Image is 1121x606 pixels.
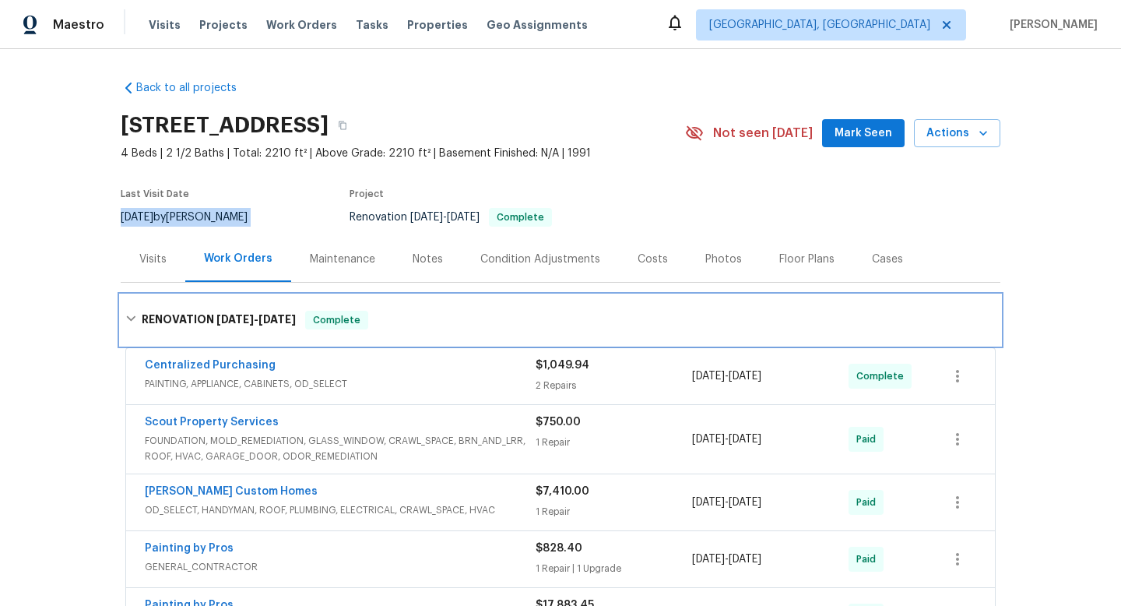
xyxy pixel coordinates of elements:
[713,125,813,141] span: Not seen [DATE]
[480,252,600,267] div: Condition Adjustments
[536,378,692,393] div: 2 Repairs
[307,312,367,328] span: Complete
[216,314,296,325] span: -
[822,119,905,148] button: Mark Seen
[692,371,725,382] span: [DATE]
[692,551,761,567] span: -
[856,551,882,567] span: Paid
[216,314,254,325] span: [DATE]
[856,368,910,384] span: Complete
[779,252,835,267] div: Floor Plans
[199,17,248,33] span: Projects
[53,17,104,33] span: Maestro
[856,495,882,510] span: Paid
[487,17,588,33] span: Geo Assignments
[121,189,189,199] span: Last Visit Date
[145,486,318,497] a: [PERSON_NAME] Custom Homes
[310,252,375,267] div: Maintenance
[638,252,668,267] div: Costs
[121,212,153,223] span: [DATE]
[856,432,882,447] span: Paid
[692,497,725,508] span: [DATE]
[709,17,930,33] span: [GEOGRAPHIC_DATA], [GEOGRAPHIC_DATA]
[121,208,266,227] div: by [PERSON_NAME]
[350,189,384,199] span: Project
[121,80,270,96] a: Back to all projects
[145,502,536,518] span: OD_SELECT, HANDYMAN, ROOF, PLUMBING, ELECTRICAL, CRAWL_SPACE, HVAC
[410,212,480,223] span: -
[121,295,1000,345] div: RENOVATION [DATE]-[DATE]Complete
[258,314,296,325] span: [DATE]
[729,554,761,565] span: [DATE]
[536,561,692,576] div: 1 Repair | 1 Upgrade
[729,497,761,508] span: [DATE]
[490,213,550,222] span: Complete
[692,368,761,384] span: -
[926,124,988,143] span: Actions
[266,17,337,33] span: Work Orders
[705,252,742,267] div: Photos
[145,433,536,464] span: FOUNDATION, MOLD_REMEDIATION, GLASS_WINDOW, CRAWL_SPACE, BRN_AND_LRR, ROOF, HVAC, GARAGE_DOOR, OD...
[729,371,761,382] span: [DATE]
[142,311,296,329] h6: RENOVATION
[410,212,443,223] span: [DATE]
[145,417,279,428] a: Scout Property Services
[536,435,692,450] div: 1 Repair
[914,119,1000,148] button: Actions
[121,146,685,161] span: 4 Beds | 2 1/2 Baths | Total: 2210 ft² | Above Grade: 2210 ft² | Basement Finished: N/A | 1991
[139,252,167,267] div: Visits
[536,417,581,428] span: $750.00
[145,360,276,371] a: Centralized Purchasing
[536,543,582,554] span: $828.40
[204,251,272,266] div: Work Orders
[413,252,443,267] div: Notes
[692,554,725,565] span: [DATE]
[692,434,725,445] span: [DATE]
[407,17,468,33] span: Properties
[350,212,552,223] span: Renovation
[1003,17,1098,33] span: [PERSON_NAME]
[536,360,589,371] span: $1,049.94
[536,486,589,497] span: $7,410.00
[145,559,536,575] span: GENERAL_CONTRACTOR
[145,376,536,392] span: PAINTING, APPLIANCE, CABINETS, OD_SELECT
[121,118,329,133] h2: [STREET_ADDRESS]
[145,543,234,554] a: Painting by Pros
[447,212,480,223] span: [DATE]
[729,434,761,445] span: [DATE]
[149,17,181,33] span: Visits
[536,504,692,520] div: 1 Repair
[692,495,761,510] span: -
[835,124,892,143] span: Mark Seen
[356,19,388,30] span: Tasks
[872,252,903,267] div: Cases
[692,432,761,447] span: -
